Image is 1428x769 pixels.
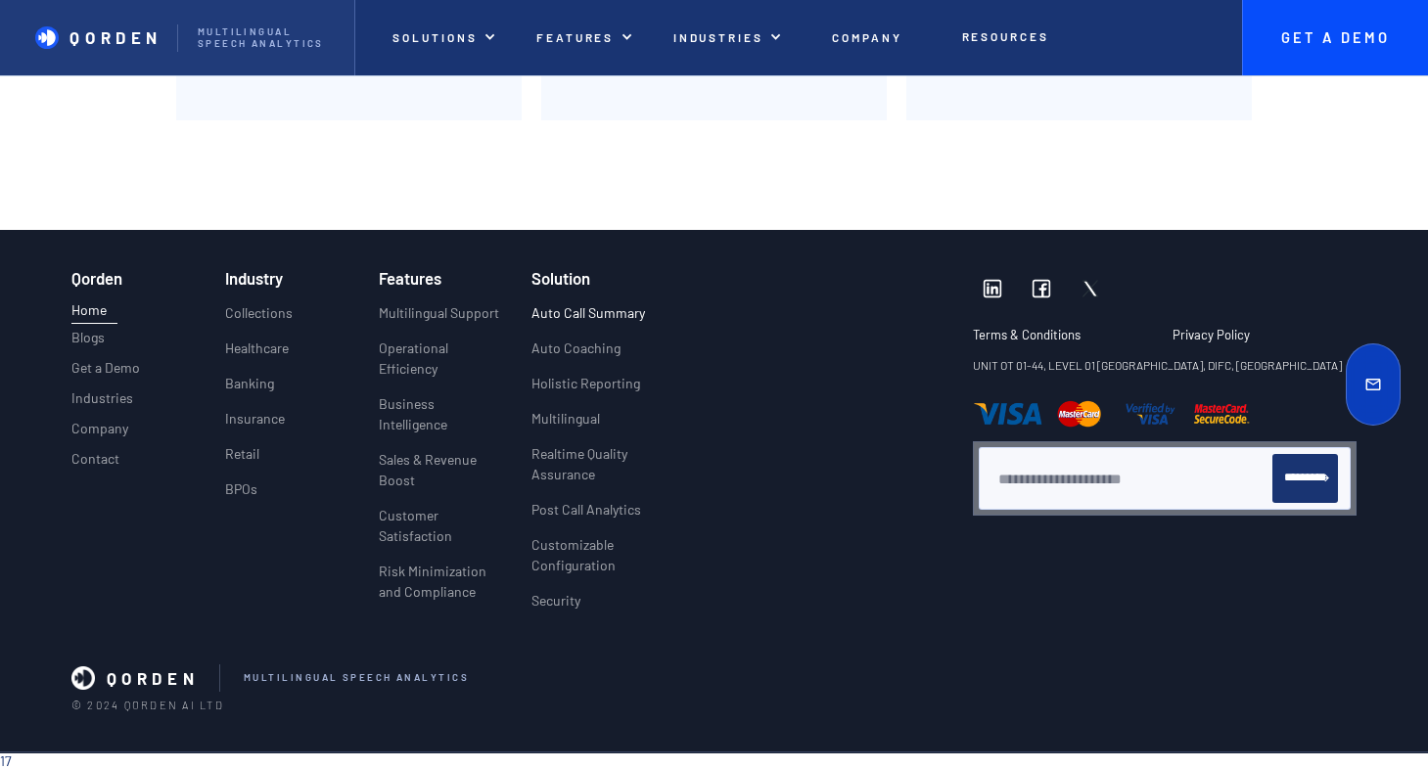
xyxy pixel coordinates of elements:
[531,302,645,323] p: Auto Call Summary
[832,30,902,44] p: Company
[225,443,259,464] p: Retail
[392,30,477,44] p: Solutions
[71,390,133,415] a: Industries
[71,360,140,377] p: Get a Demo
[225,408,285,429] p: Insurance
[531,373,640,408] a: Holistic Reporting
[1173,328,1250,356] a: Privacy Policy
[379,338,501,393] a: Operational Efficiency
[71,299,117,320] p: Home
[379,449,501,505] a: Sales & Revenue Boost
[225,269,283,287] h3: Industry
[71,360,140,384] a: Get a Demo
[379,561,501,602] p: Risk Minimization and Compliance
[531,373,640,393] p: Holistic Reporting
[225,373,274,408] a: Banking
[531,534,685,575] p: Customizable Configuration
[997,454,1338,503] form: Newsletter
[379,302,499,323] p: Multilingual Support
[225,302,293,323] p: Collections
[71,269,122,294] h3: Qorden
[531,338,621,358] p: Auto Coaching
[973,328,1137,343] p: Terms & Conditions
[225,478,257,499] p: BPOs
[379,338,501,379] p: Operational Efficiency
[379,393,501,449] a: Business Intelligence
[531,338,621,373] a: Auto Coaching
[71,299,117,324] a: Home
[531,534,685,590] a: Customizable Configuration
[1173,328,1250,343] p: Privacy Policy
[198,26,334,50] p: Multilingual Speech analytics
[531,269,590,287] h3: Solution
[379,505,501,561] a: Customer Satisfaction
[71,421,128,445] a: Company
[225,302,293,338] a: Collections
[531,590,580,611] p: Security
[531,443,685,484] p: Realtime Quality Assurance
[536,30,615,44] p: features
[71,664,1329,692] a: QORDENmULTILINGUAL sPEECH aNALYTICS
[379,269,441,287] h3: Features
[1262,29,1408,47] p: Get A Demo
[71,421,128,437] p: Company
[225,338,289,358] p: Healthcare
[962,29,1049,43] p: Resources
[531,499,641,520] p: Post Call Analytics
[531,408,600,429] p: Multilingual
[71,330,105,346] p: Blogs
[107,668,200,688] p: QORDEN
[973,328,1157,356] a: Terms & Conditions
[225,338,289,373] a: Healthcare
[71,390,133,407] p: Industries
[225,373,274,393] p: Banking
[71,451,119,468] p: Contact
[379,449,501,490] p: Sales & Revenue Boost
[673,30,763,44] p: INDUSTRIES
[531,443,685,499] a: Realtime Quality Assurance
[531,590,580,625] a: Security
[379,561,501,616] a: Risk Minimization and Compliance
[973,358,1342,372] strong: UNIT OT 01-44, LEVEL 01 [GEOGRAPHIC_DATA], DIFC, [GEOGRAPHIC_DATA]
[71,451,119,475] a: Contact
[379,505,501,546] p: Customer Satisfaction
[225,443,259,478] a: Retail
[379,302,499,338] a: Multilingual Support
[69,27,162,47] p: Qorden
[71,330,105,354] a: Blogs
[531,408,600,443] a: Multilingual
[225,478,257,514] a: BPOs
[244,672,469,684] p: mULTILINGUAL sPEECH aNALYTICS
[531,499,641,534] a: Post Call Analytics
[531,302,645,338] a: Auto Call Summary
[379,393,501,434] p: Business Intelligence
[225,408,285,443] a: Insurance
[71,699,1357,711] p: © 2024 Qorden AI LTD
